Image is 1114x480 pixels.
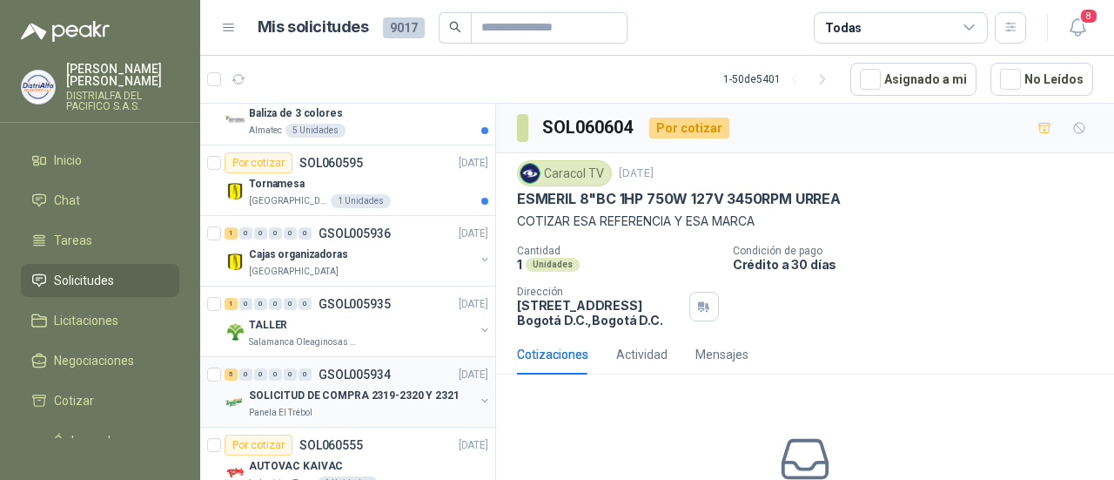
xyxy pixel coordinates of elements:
[723,65,836,93] div: 1 - 50 de 5401
[517,286,682,298] p: Dirección
[225,298,238,310] div: 1
[225,392,245,413] img: Company Logo
[299,157,363,169] p: SOL060595
[459,367,488,383] p: [DATE]
[225,435,292,456] div: Por cotizar
[449,21,461,33] span: search
[733,257,1107,272] p: Crédito a 30 días
[517,345,588,364] div: Cotizaciones
[284,368,297,381] div: 0
[319,227,391,240] p: GSOL005936
[249,388,460,404] p: SOLICITUD DE COMPRA 2319-2320 Y 2321
[249,458,343,475] p: AUTOVAC KAIVAC
[254,227,267,240] div: 0
[54,351,134,370] span: Negociaciones
[459,226,488,242] p: [DATE]
[284,298,297,310] div: 0
[54,391,94,410] span: Cotizar
[269,227,282,240] div: 0
[517,190,841,208] p: ESMERIL 8"BC 1HP 750W 127V 3450RPM URREA
[284,227,297,240] div: 0
[200,145,495,216] a: Por cotizarSOL060595[DATE] Company LogoTornamesa[GEOGRAPHIC_DATA]1 Unidades
[249,194,327,208] p: [GEOGRAPHIC_DATA]
[54,191,80,210] span: Chat
[239,227,252,240] div: 0
[517,160,612,186] div: Caracol TV
[517,245,719,257] p: Cantidad
[517,298,682,328] p: [STREET_ADDRESS] Bogotá D.C. , Bogotá D.C.
[22,71,55,104] img: Company Logo
[54,231,92,250] span: Tareas
[225,368,238,381] div: 5
[517,212,1093,231] p: COTIZAR ESA REFERENCIA Y ESA MARCA
[299,227,312,240] div: 0
[520,164,540,183] img: Company Logo
[1079,8,1098,24] span: 8
[249,105,343,122] p: Baliza de 3 colores
[517,257,522,272] p: 1
[299,439,363,451] p: SOL060555
[21,264,179,297] a: Solicitudes
[331,194,391,208] div: 1 Unidades
[459,296,488,313] p: [DATE]
[254,298,267,310] div: 0
[542,114,635,141] h3: SOL060604
[319,298,391,310] p: GSOL005935
[225,294,492,349] a: 1 0 0 0 0 0 GSOL005935[DATE] Company LogoTALLERSalamanca Oleaginosas SAS
[299,368,312,381] div: 0
[21,224,179,257] a: Tareas
[269,368,282,381] div: 0
[249,317,287,334] p: TALLER
[850,63,976,96] button: Asignado a mi
[269,298,282,310] div: 0
[225,251,245,272] img: Company Logo
[299,298,312,310] div: 0
[249,247,348,263] p: Cajas organizadoras
[616,345,668,364] div: Actividad
[619,166,654,182] p: [DATE]
[249,335,359,349] p: Salamanca Oleaginosas SAS
[225,223,492,279] a: 1 0 0 0 0 0 GSOL005936[DATE] Company LogoCajas organizadoras[GEOGRAPHIC_DATA]
[21,21,110,42] img: Logo peakr
[239,298,252,310] div: 0
[225,321,245,342] img: Company Logo
[249,406,312,420] p: Panela El Trébol
[459,155,488,172] p: [DATE]
[225,227,238,240] div: 1
[21,344,179,377] a: Negociaciones
[54,431,163,470] span: Órdenes de Compra
[383,17,425,38] span: 9017
[249,124,282,138] p: Almatec
[21,424,179,477] a: Órdenes de Compra
[526,258,580,272] div: Unidades
[459,437,488,454] p: [DATE]
[225,152,292,173] div: Por cotizar
[249,176,305,193] p: Tornamesa
[21,184,179,217] a: Chat
[649,118,729,139] div: Por cotizar
[225,110,245,131] img: Company Logo
[21,384,179,417] a: Cotizar
[66,91,179,112] p: DISTRIALFA DEL PACIFICO S.A.S.
[66,63,179,87] p: [PERSON_NAME] [PERSON_NAME]
[225,180,245,201] img: Company Logo
[258,15,369,40] h1: Mis solicitudes
[1062,12,1093,44] button: 8
[319,368,391,381] p: GSOL005934
[254,368,267,381] div: 0
[54,311,118,330] span: Licitaciones
[21,144,179,177] a: Inicio
[825,18,862,37] div: Todas
[695,345,748,364] div: Mensajes
[54,151,82,170] span: Inicio
[54,271,114,290] span: Solicitudes
[990,63,1093,96] button: No Leídos
[239,368,252,381] div: 0
[733,245,1107,257] p: Condición de pago
[249,265,339,279] p: [GEOGRAPHIC_DATA]
[225,364,492,420] a: 5 0 0 0 0 0 GSOL005934[DATE] Company LogoSOLICITUD DE COMPRA 2319-2320 Y 2321Panela El Trébol
[21,304,179,337] a: Licitaciones
[200,75,495,145] a: Por cotizarSOL060596[DATE] Company LogoBaliza de 3 coloresAlmatec5 Unidades
[285,124,346,138] div: 5 Unidades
